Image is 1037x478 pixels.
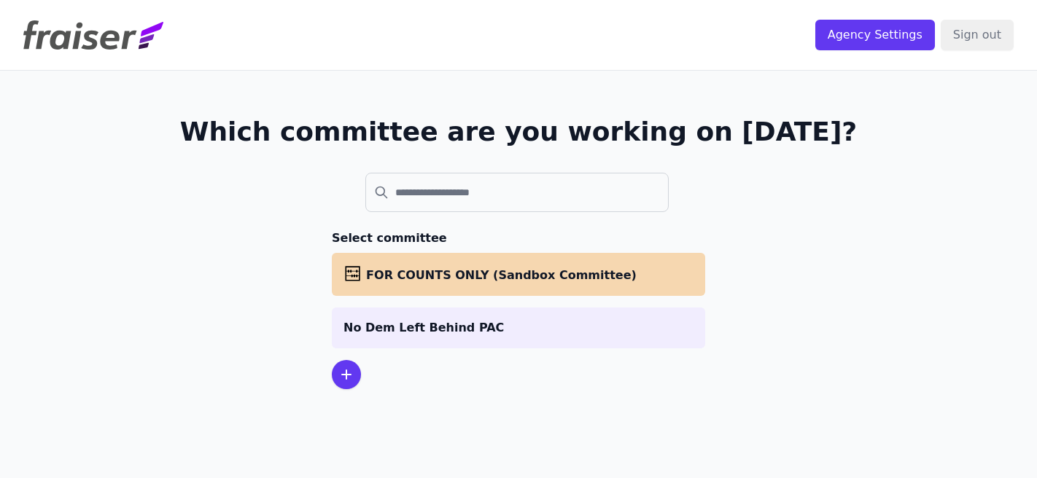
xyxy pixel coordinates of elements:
[343,319,694,337] p: No Dem Left Behind PAC
[332,307,705,348] a: No Dem Left Behind PAC
[180,117,858,146] h1: Which committee are you working on [DATE]?
[23,20,163,50] img: Fraiser Logo
[366,268,637,282] span: FOR COUNTS ONLY (Sandbox Committee)
[332,253,705,296] a: FOR COUNTS ONLY (Sandbox Committee)
[815,20,935,50] input: Agency Settings
[332,230,705,247] h3: Select committee
[941,20,1014,50] input: Sign out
